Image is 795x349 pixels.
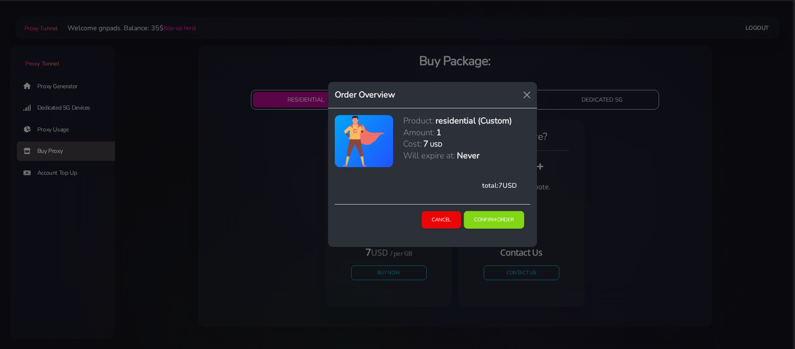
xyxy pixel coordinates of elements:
button: Cancel [422,211,461,228]
h5: 1 [436,127,441,138]
h5: Amount: [403,127,435,138]
button: Confirm Order [464,211,524,229]
span: 7 [498,181,503,190]
h5: Never [457,150,480,161]
iframe: Webchat Widget [754,308,785,339]
span: total: USD [482,181,517,190]
h6: USD [430,141,442,149]
h5: Will expire at: [403,150,455,161]
h5: residential (Custom) [435,115,512,126]
h5: Cost: [403,138,422,150]
h5: 7 [423,138,428,150]
h5: Order Overview [335,89,395,101]
button: Close [520,88,534,102]
img: antenna.png [342,115,386,167]
h5: Product: [403,115,434,126]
